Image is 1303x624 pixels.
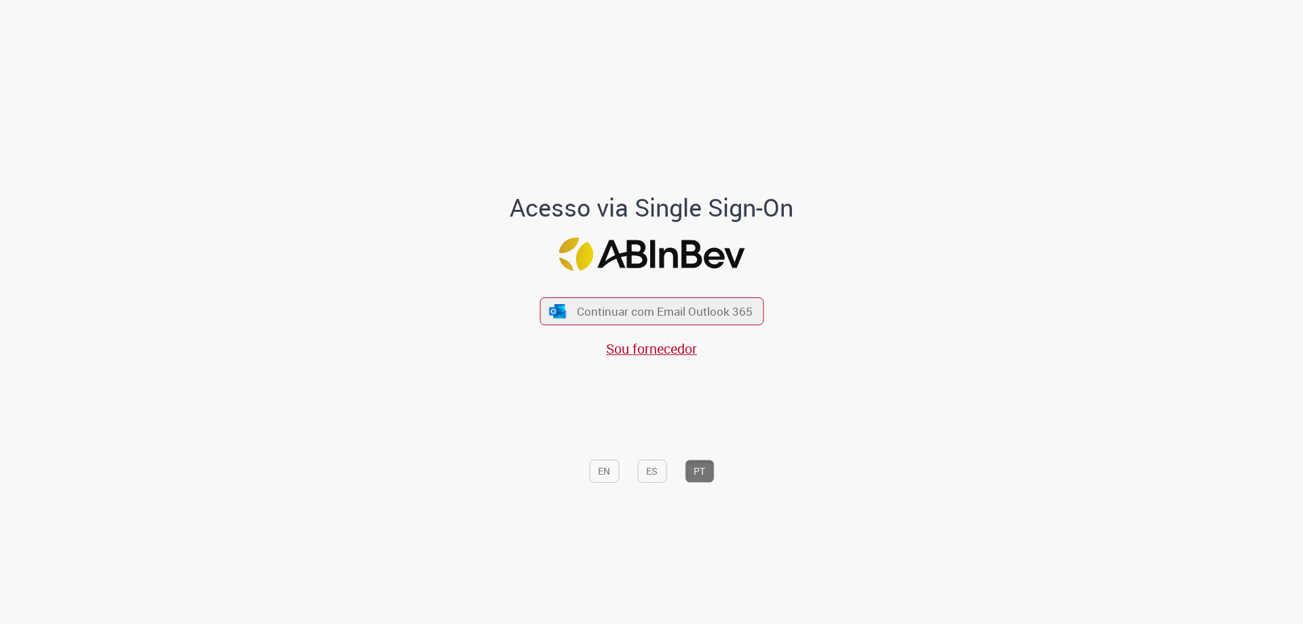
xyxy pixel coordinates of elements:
h1: Acesso via Single Sign-On [464,194,840,221]
button: ícone Azure/Microsoft 360 Continuar com Email Outlook 365 [540,297,763,325]
a: Sou fornecedor [606,339,697,358]
img: Logo ABInBev [559,238,744,271]
span: Continuar com Email Outlook 365 [577,304,753,319]
button: ES [637,460,666,483]
img: ícone Azure/Microsoft 360 [548,304,567,318]
button: PT [685,460,714,483]
button: EN [589,460,619,483]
